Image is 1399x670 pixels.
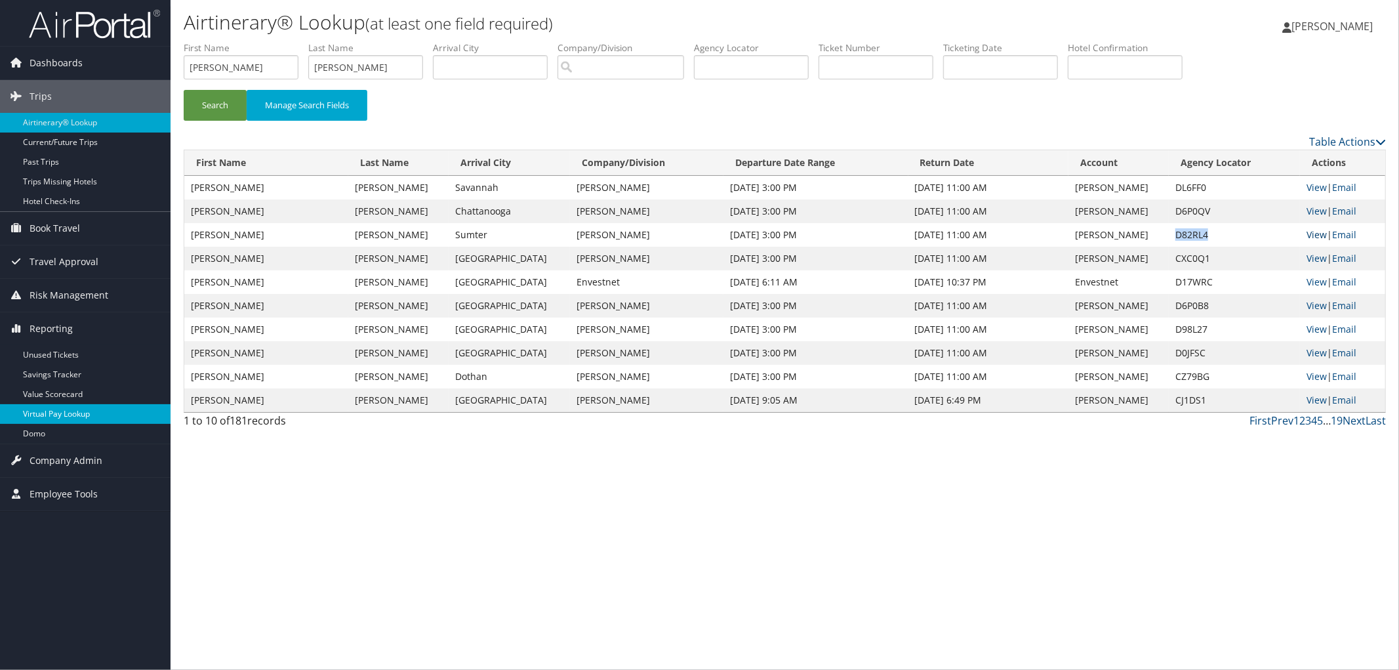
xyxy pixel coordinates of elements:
[1282,7,1386,46] a: [PERSON_NAME]
[908,388,1068,412] td: [DATE] 6:49 PM
[348,199,449,223] td: [PERSON_NAME]
[1299,413,1305,428] a: 2
[1068,41,1192,54] label: Hotel Confirmation
[1169,150,1300,176] th: Agency Locator: activate to sort column ascending
[184,388,348,412] td: [PERSON_NAME]
[1300,341,1385,365] td: |
[1366,413,1386,428] a: Last
[449,388,570,412] td: [GEOGRAPHIC_DATA]
[908,247,1068,270] td: [DATE] 11:00 AM
[1332,228,1356,241] a: Email
[449,341,570,365] td: [GEOGRAPHIC_DATA]
[908,318,1068,341] td: [DATE] 11:00 AM
[1305,413,1311,428] a: 3
[1068,365,1169,388] td: [PERSON_NAME]
[1300,294,1385,318] td: |
[1169,341,1300,365] td: D0JFSC
[184,199,348,223] td: [PERSON_NAME]
[1332,276,1356,288] a: Email
[184,90,247,121] button: Search
[1300,199,1385,223] td: |
[1332,370,1356,383] a: Email
[30,279,108,312] span: Risk Management
[30,478,98,511] span: Employee Tools
[449,294,570,318] td: [GEOGRAPHIC_DATA]
[230,413,247,428] span: 181
[694,41,819,54] label: Agency Locator
[184,294,348,318] td: [PERSON_NAME]
[1307,181,1327,194] a: View
[908,294,1068,318] td: [DATE] 11:00 AM
[1332,299,1356,312] a: Email
[348,388,449,412] td: [PERSON_NAME]
[449,150,570,176] th: Arrival City: activate to sort column ascending
[1307,252,1327,264] a: View
[1307,276,1327,288] a: View
[723,223,908,247] td: [DATE] 3:00 PM
[184,270,348,294] td: [PERSON_NAME]
[365,12,553,34] small: (at least one field required)
[184,223,348,247] td: [PERSON_NAME]
[184,150,348,176] th: First Name: activate to sort column ascending
[1309,135,1386,149] a: Table Actions
[570,365,723,388] td: [PERSON_NAME]
[449,199,570,223] td: Chattanooga
[1332,252,1356,264] a: Email
[1307,394,1327,406] a: View
[1169,270,1300,294] td: D17WRC
[30,245,98,278] span: Travel Approval
[348,150,449,176] th: Last Name: activate to sort column ascending
[1343,413,1366,428] a: Next
[570,294,723,318] td: [PERSON_NAME]
[1068,176,1169,199] td: [PERSON_NAME]
[908,270,1068,294] td: [DATE] 10:37 PM
[570,199,723,223] td: [PERSON_NAME]
[570,270,723,294] td: Envestnet
[1300,150,1385,176] th: Actions
[570,150,723,176] th: Company/Division
[723,199,908,223] td: [DATE] 3:00 PM
[723,294,908,318] td: [DATE] 3:00 PM
[449,318,570,341] td: [GEOGRAPHIC_DATA]
[570,223,723,247] td: [PERSON_NAME]
[1300,223,1385,247] td: |
[723,318,908,341] td: [DATE] 3:00 PM
[570,318,723,341] td: [PERSON_NAME]
[1169,318,1300,341] td: D98L27
[1068,294,1169,318] td: [PERSON_NAME]
[1169,247,1300,270] td: CXC0Q1
[570,176,723,199] td: [PERSON_NAME]
[1068,150,1169,176] th: Account: activate to sort column ascending
[348,294,449,318] td: [PERSON_NAME]
[1169,365,1300,388] td: CZ79BG
[558,41,694,54] label: Company/Division
[308,41,433,54] label: Last Name
[1307,205,1327,217] a: View
[1331,413,1343,428] a: 19
[449,223,570,247] td: Sumter
[908,199,1068,223] td: [DATE] 11:00 AM
[184,176,348,199] td: [PERSON_NAME]
[1068,247,1169,270] td: [PERSON_NAME]
[723,388,908,412] td: [DATE] 9:05 AM
[348,365,449,388] td: [PERSON_NAME]
[1291,19,1373,33] span: [PERSON_NAME]
[1068,223,1169,247] td: [PERSON_NAME]
[570,341,723,365] td: [PERSON_NAME]
[1169,388,1300,412] td: CJ1DS1
[1307,323,1327,335] a: View
[30,80,52,113] span: Trips
[29,9,160,39] img: airportal-logo.png
[1293,413,1299,428] a: 1
[1307,346,1327,359] a: View
[1169,199,1300,223] td: D6P0QV
[1068,318,1169,341] td: [PERSON_NAME]
[184,413,470,435] div: 1 to 10 of records
[1332,205,1356,217] a: Email
[908,150,1068,176] th: Return Date: activate to sort column ascending
[1311,413,1317,428] a: 4
[30,47,83,79] span: Dashboards
[1300,176,1385,199] td: |
[184,9,985,36] h1: Airtinerary® Lookup
[1332,181,1356,194] a: Email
